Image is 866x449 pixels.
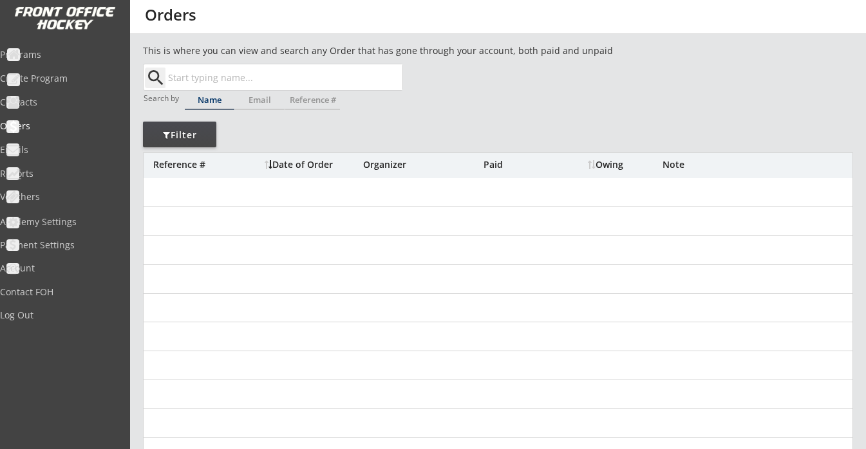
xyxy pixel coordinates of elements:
div: Owing [588,160,662,169]
div: This is where you can view and search any Order that has gone through your account, both paid and... [143,44,686,57]
div: Search by [144,94,180,102]
div: Name [185,96,234,104]
div: Email [235,96,285,104]
div: Reference # [153,160,258,169]
div: Filter [143,129,216,142]
div: Organizer [363,160,480,169]
div: Reference # [285,96,340,104]
input: Start typing name... [165,64,402,90]
div: Paid [484,160,553,169]
div: Note [663,160,852,169]
div: Date of Order [265,160,360,169]
button: search [145,68,166,88]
